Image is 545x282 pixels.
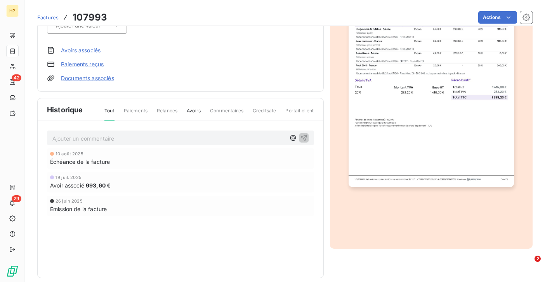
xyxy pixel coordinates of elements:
[47,105,83,115] span: Historique
[6,265,19,277] img: Logo LeanPay
[86,181,111,189] span: 993,60 €
[157,107,177,120] span: Relances
[56,199,83,203] span: 26 juin 2025
[50,181,84,189] span: Avoir associé
[50,205,107,213] span: Émission de la facture
[37,14,59,21] a: Factures
[56,151,83,156] span: 10 août 2025
[285,107,314,120] span: Portail client
[535,256,541,262] span: 2
[210,107,243,120] span: Commentaires
[6,76,18,88] a: 42
[50,158,110,166] span: Échéance de la facture
[12,195,21,202] span: 29
[73,10,107,24] h3: 107993
[187,107,201,120] span: Avoirs
[12,74,21,81] span: 42
[56,175,82,180] span: 19 juil. 2025
[478,11,517,24] button: Actions
[104,107,115,121] span: Tout
[124,107,148,120] span: Paiements
[61,60,104,68] a: Paiements reçus
[6,5,19,17] div: HP
[253,107,276,120] span: Creditsafe
[61,74,114,82] a: Documents associés
[61,46,101,54] a: Avoirs associés
[519,256,537,274] iframe: Intercom live chat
